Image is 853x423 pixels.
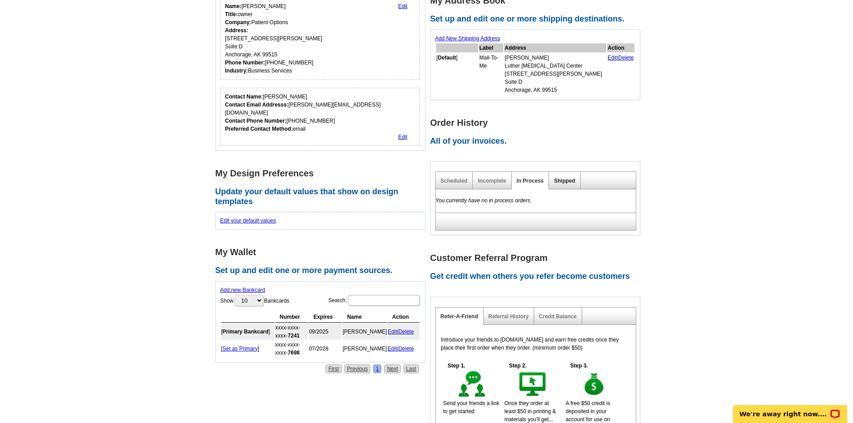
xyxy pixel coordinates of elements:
[344,364,371,373] a: Previous
[225,27,249,34] strong: Address:
[618,55,634,61] a: Delete
[399,346,414,352] a: Delete
[436,53,478,94] td: [ ]
[398,3,407,9] a: Edit
[478,178,506,184] a: Incomplete
[225,3,242,9] strong: Name:
[225,118,287,124] strong: Contact Phone Number:
[504,53,606,94] td: [PERSON_NAME] Luther [MEDICAL_DATA] Center [STREET_ADDRESS][PERSON_NAME] Suite D Anchorage, AK 99515
[388,324,420,340] td: |
[443,400,499,414] span: Send your friends a link to get started
[403,364,419,373] a: Last
[215,169,430,178] h1: My Design Preferences
[388,341,420,357] td: |
[384,364,401,373] a: Next
[373,364,381,373] a: 1
[225,102,289,108] strong: Contact Email Addresss:
[343,312,387,323] th: Name
[430,253,645,263] h1: Customer Referral Program
[489,313,529,320] a: Referral History
[220,88,420,146] div: Who should we contact regarding order issues?
[220,218,276,224] a: Edit your default values
[436,197,532,204] em: You currently have no in process orders.
[326,364,341,373] a: First
[457,370,488,399] img: step-1.gif
[221,341,274,357] td: [ ]
[435,35,500,42] a: Add New Shipping Address
[566,362,592,370] h5: Step 3.
[275,341,308,357] td: xxxx-xxxx-xxxx-
[398,134,407,140] a: Edit
[309,341,342,357] td: 07/2028
[441,313,478,320] a: Refer-A-Friend
[220,287,266,293] a: Add new Bankcard
[388,312,420,323] th: Action
[504,400,556,423] span: Once they order at least $50 in printing & materials you'll get...
[479,43,504,52] th: Label
[275,312,308,323] th: Number
[579,370,610,399] img: step-3.gif
[438,55,456,61] b: Default
[430,118,645,128] h1: Order History
[504,43,606,52] th: Address
[225,93,416,133] div: [PERSON_NAME] [PERSON_NAME][EMAIL_ADDRESS][DOMAIN_NAME] [PHONE_NUMBER] email
[608,55,617,61] a: Edit
[443,362,470,370] h5: Step 1.
[225,11,238,17] strong: Title:
[554,178,575,184] a: Shipped
[441,336,630,352] p: Introduce your friends to [DOMAIN_NAME] and earn free credits once they place their first order w...
[607,53,634,94] td: |
[343,341,387,357] td: [PERSON_NAME]
[288,333,300,339] strong: 7241
[309,324,342,340] td: 09/2025
[221,324,274,340] td: [ ]
[220,294,290,307] label: Show Bankcards
[517,178,544,184] a: In Process
[539,313,577,320] a: Credit Balance
[215,187,430,206] h2: Update your default values that show on design templates
[343,324,387,340] td: [PERSON_NAME]
[288,350,300,356] strong: 7698
[479,53,504,94] td: Mail-To-Me
[235,295,263,306] select: ShowBankcards
[225,19,252,26] strong: Company:
[328,294,420,307] label: Search:
[727,395,853,423] iframe: LiveChat chat widget
[223,346,258,352] a: Set as Primary
[430,272,645,282] h2: Get credit when others you refer become customers
[504,362,531,370] h5: Step 2.
[607,43,634,52] th: Action
[215,248,430,257] h1: My Wallet
[430,14,645,24] h2: Set up and edit one or more shipping destinations.
[275,324,308,340] td: xxxx-xxxx-xxxx-
[441,178,468,184] a: Scheduled
[225,126,293,132] strong: Preferred Contact Method:
[430,137,645,146] h2: All of your invoices.
[225,68,248,74] strong: Industry:
[348,295,420,306] input: Search:
[399,329,414,335] a: Delete
[215,266,430,276] h2: Set up and edit one or more payment sources.
[309,312,342,323] th: Expires
[225,60,265,66] strong: Phone Number:
[223,329,269,335] b: Primary Bankcard
[388,346,397,352] a: Edit
[225,2,322,75] div: [PERSON_NAME] owner Patient Options [STREET_ADDRESS][PERSON_NAME] Suite D Anchorage, AK 99515 [PH...
[225,94,263,100] strong: Contact Name:
[518,370,549,399] img: step-2.gif
[388,329,397,335] a: Edit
